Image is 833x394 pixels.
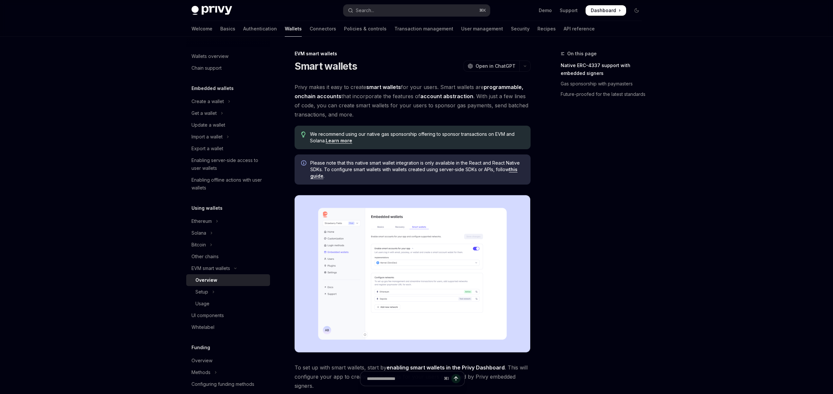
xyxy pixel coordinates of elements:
[186,310,270,321] a: UI components
[561,79,647,89] a: Gas sponsorship with paymasters
[560,7,578,14] a: Support
[186,367,270,378] button: Toggle Methods section
[186,262,270,274] button: Toggle EVM smart wallets section
[343,5,490,16] button: Open search
[567,50,597,58] span: On this page
[285,21,302,37] a: Wallets
[191,52,228,60] div: Wallets overview
[186,239,270,251] button: Toggle Bitcoin section
[367,371,441,386] input: Ask a question...
[191,204,223,212] h5: Using wallets
[295,363,531,390] span: To set up with smart wallets, start by . This will configure your app to create smart wallets for...
[476,63,516,69] span: Open in ChatGPT
[561,89,647,99] a: Future-proofed for the latest standards
[220,21,235,37] a: Basics
[191,357,212,365] div: Overview
[301,160,308,167] svg: Info
[586,5,626,16] a: Dashboard
[186,378,270,390] a: Configuring funding methods
[451,374,461,383] button: Send message
[191,241,206,249] div: Bitcoin
[186,119,270,131] a: Update a wallet
[186,298,270,310] a: Usage
[195,300,209,308] div: Usage
[295,50,531,57] div: EVM smart wallets
[186,96,270,107] button: Toggle Create a wallet section
[191,344,210,351] h5: Funding
[564,21,595,37] a: API reference
[366,84,401,90] strong: smart wallets
[186,355,270,367] a: Overview
[191,323,214,331] div: Whitelabel
[479,8,486,13] span: ⌘ K
[191,156,266,172] div: Enabling server-side access to user wallets
[191,312,224,319] div: UI components
[186,251,270,262] a: Other chains
[191,380,254,388] div: Configuring funding methods
[191,176,266,192] div: Enabling offline actions with user wallets
[243,21,277,37] a: Authentication
[310,160,524,179] span: Please note that this native smart wallet integration is only available in the React and React Na...
[186,154,270,174] a: Enabling server-side access to user wallets
[191,133,223,141] div: Import a wallet
[191,64,222,72] div: Chain support
[191,145,223,152] div: Export a wallet
[344,21,387,37] a: Policies & controls
[387,364,505,371] a: enabling smart wallets in the Privy Dashboard
[561,60,647,79] a: Native ERC-4337 support with embedded signers
[186,131,270,143] button: Toggle Import a wallet section
[326,138,352,144] a: Learn more
[511,21,530,37] a: Security
[539,7,552,14] a: Demo
[191,217,212,225] div: Ethereum
[186,50,270,62] a: Wallets overview
[191,229,206,237] div: Solana
[631,5,642,16] button: Toggle dark mode
[186,143,270,154] a: Export a wallet
[191,21,212,37] a: Welcome
[195,288,208,296] div: Setup
[186,215,270,227] button: Toggle Ethereum section
[186,107,270,119] button: Toggle Get a wallet section
[186,321,270,333] a: Whitelabel
[295,195,531,352] img: Sample enable smart wallets
[301,132,306,137] svg: Tip
[186,174,270,194] a: Enabling offline actions with user wallets
[463,61,519,72] button: Open in ChatGPT
[356,7,374,14] div: Search...
[186,62,270,74] a: Chain support
[295,60,357,72] h1: Smart wallets
[191,121,225,129] div: Update a wallet
[191,98,224,105] div: Create a wallet
[420,93,473,100] a: account abstraction
[186,274,270,286] a: Overview
[537,21,556,37] a: Recipes
[591,7,616,14] span: Dashboard
[186,227,270,239] button: Toggle Solana section
[310,21,336,37] a: Connectors
[191,109,217,117] div: Get a wallet
[191,253,219,260] div: Other chains
[191,264,230,272] div: EVM smart wallets
[191,6,232,15] img: dark logo
[186,286,270,298] button: Toggle Setup section
[310,131,524,144] span: We recommend using our native gas sponsorship offering to sponsor transactions on EVM and Solana.
[191,84,234,92] h5: Embedded wallets
[295,82,531,119] span: Privy makes it easy to create for your users. Smart wallets are that incorporate the features of ...
[461,21,503,37] a: User management
[195,276,217,284] div: Overview
[394,21,453,37] a: Transaction management
[191,368,210,376] div: Methods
